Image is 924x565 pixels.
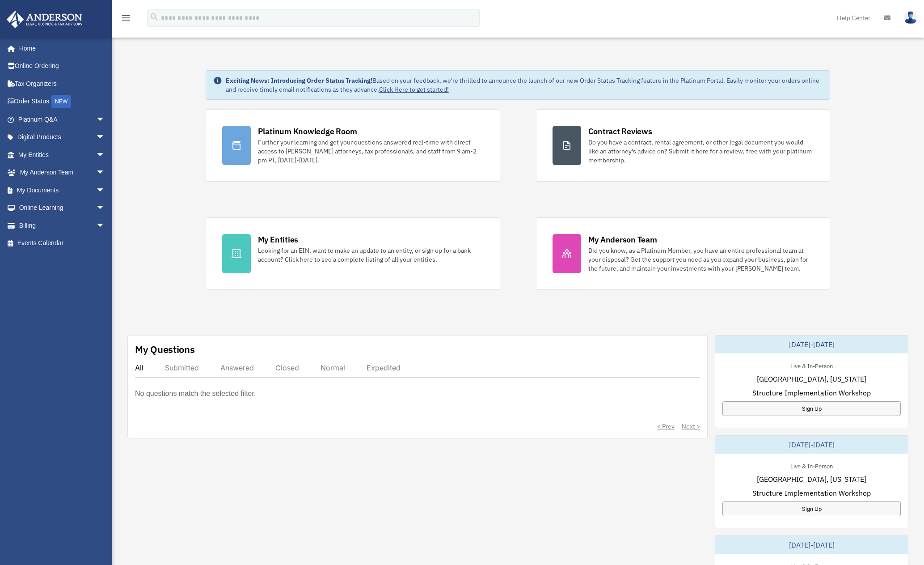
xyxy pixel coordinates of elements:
[752,488,871,498] span: Structure Implementation Workshop
[96,146,114,164] span: arrow_drop_down
[258,246,484,264] div: Looking for an EIN, want to make an update to an entity, or sign up for a bank account? Click her...
[206,217,500,290] a: My Entities Looking for an EIN, want to make an update to an entity, or sign up for a bank accoun...
[6,234,118,252] a: Events Calendar
[4,11,85,28] img: Anderson Advisors Platinum Portal
[722,401,901,416] a: Sign Up
[536,217,831,290] a: My Anderson Team Did you know, as a Platinum Member, you have an entire professional team at your...
[752,387,871,398] span: Structure Implementation Workshop
[96,128,114,147] span: arrow_drop_down
[321,363,345,372] div: Normal
[6,164,118,182] a: My Anderson Teamarrow_drop_down
[258,234,298,245] div: My Entities
[6,93,118,111] a: Order StatusNEW
[783,461,840,470] div: Live & In-Person
[757,374,866,384] span: [GEOGRAPHIC_DATA], [US_STATE]
[135,387,256,400] p: No questions match the selected filter.
[6,199,118,217] a: Online Learningarrow_drop_down
[258,138,484,165] div: Further your learning and get your questions answered real-time with direct access to [PERSON_NAM...
[6,181,118,199] a: My Documentsarrow_drop_down
[588,138,814,165] div: Do you have a contract, rental agreement, or other legal document you would like an attorney's ad...
[96,199,114,217] span: arrow_drop_down
[6,128,118,146] a: Digital Productsarrow_drop_down
[536,109,831,182] a: Contract Reviews Do you have a contract, rental agreement, or other legal document you would like...
[226,76,372,85] strong: Exciting News: Introducing Order Status Tracking!
[226,76,823,94] div: Based on your feedback, we're thrilled to announce the launch of our new Order Status Tracking fe...
[904,11,917,24] img: User Pic
[220,363,254,372] div: Answered
[6,75,118,93] a: Tax Organizers
[121,16,131,23] a: menu
[757,474,866,484] span: [GEOGRAPHIC_DATA], [US_STATE]
[275,363,299,372] div: Closed
[367,363,401,372] div: Expedited
[6,110,118,128] a: Platinum Q&Aarrow_drop_down
[6,57,118,75] a: Online Ordering
[206,109,500,182] a: Platinum Knowledge Room Further your learning and get your questions answered real-time with dire...
[588,126,652,137] div: Contract Reviews
[258,126,357,137] div: Platinum Knowledge Room
[121,13,131,23] i: menu
[6,217,118,234] a: Billingarrow_drop_down
[96,181,114,200] span: arrow_drop_down
[715,336,908,353] div: [DATE]-[DATE]
[588,246,814,273] div: Did you know, as a Platinum Member, you have an entire professional team at your disposal? Get th...
[715,536,908,554] div: [DATE]-[DATE]
[149,12,159,22] i: search
[96,110,114,129] span: arrow_drop_down
[379,85,449,93] a: Click Here to get started!
[96,217,114,235] span: arrow_drop_down
[135,343,195,356] div: My Questions
[135,363,143,372] div: All
[6,146,118,164] a: My Entitiesarrow_drop_down
[722,501,901,516] a: Sign Up
[165,363,199,372] div: Submitted
[96,164,114,182] span: arrow_drop_down
[6,39,114,57] a: Home
[783,361,840,370] div: Live & In-Person
[588,234,657,245] div: My Anderson Team
[715,436,908,454] div: [DATE]-[DATE]
[51,95,71,108] div: NEW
